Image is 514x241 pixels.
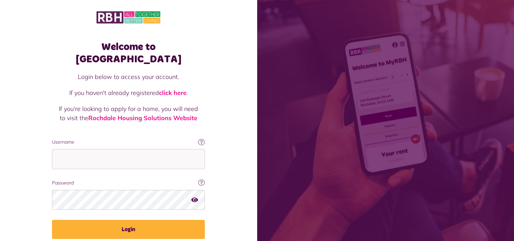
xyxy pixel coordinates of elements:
[59,104,198,123] p: If you're looking to apply for a home, you will need to visit the
[59,88,198,97] p: If you haven't already registered .
[52,41,205,65] h1: Welcome to [GEOGRAPHIC_DATA]
[52,139,205,146] label: Username
[96,10,160,25] img: MyRBH
[52,220,205,239] button: Login
[59,72,198,81] p: Login below to access your account.
[52,179,205,187] label: Password
[159,89,187,97] a: click here
[88,114,197,122] a: Rochdale Housing Solutions Website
